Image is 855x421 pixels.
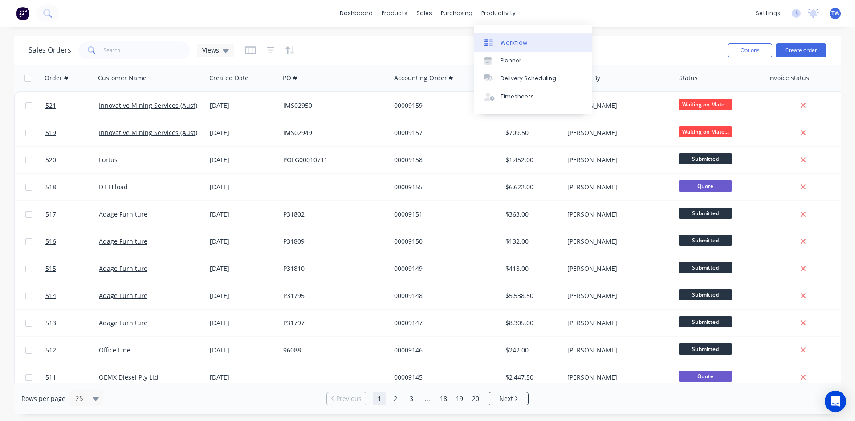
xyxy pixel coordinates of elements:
div: Invoice status [768,74,809,82]
a: Innovative Mining Services (Aust) Pty Ltd [99,128,219,137]
input: Search... [103,41,190,59]
a: Adage Furniture [99,319,147,327]
a: Fortus [99,155,118,164]
a: Page 19 [453,392,466,405]
a: Timesheets [474,88,592,106]
div: [DATE] [210,210,276,219]
div: 00009158 [394,155,493,164]
div: 00009151 [394,210,493,219]
a: Page 2 [389,392,402,405]
span: Submitted [679,289,732,300]
span: Quote [679,371,732,382]
span: Waiting on Mate... [679,126,732,137]
button: Create order [776,43,826,57]
span: Quote [679,180,732,192]
a: 511 [45,364,99,391]
a: Page 3 [405,392,418,405]
span: Submitted [679,316,732,327]
div: [PERSON_NAME] [567,346,666,355]
div: P31797 [283,319,382,327]
div: [PERSON_NAME] [567,373,666,382]
div: [PERSON_NAME] [567,128,666,137]
div: 00009146 [394,346,493,355]
div: purchasing [436,7,477,20]
a: Jump forward [421,392,434,405]
div: 00009157 [394,128,493,137]
span: 514 [45,291,56,300]
div: $8,305.00 [505,319,558,327]
div: Planner [501,57,521,65]
span: 512 [45,346,56,355]
a: Page 1 is your current page [373,392,386,405]
div: $363.00 [505,210,558,219]
span: 516 [45,237,56,246]
div: [PERSON_NAME] [567,210,666,219]
div: 00009145 [394,373,493,382]
div: [DATE] [210,319,276,327]
div: P31810 [283,264,382,273]
span: 521 [45,101,56,110]
a: 512 [45,337,99,364]
a: 519 [45,119,99,146]
a: Page 20 [469,392,482,405]
div: 00009155 [394,183,493,192]
div: [PERSON_NAME] [567,237,666,246]
a: 517 [45,201,99,228]
span: 517 [45,210,56,219]
button: Options [728,43,772,57]
span: Views [202,45,219,55]
div: [PERSON_NAME] [567,264,666,273]
a: Adage Furniture [99,210,147,218]
div: [DATE] [210,346,276,355]
a: Page 18 [437,392,450,405]
div: P31809 [283,237,382,246]
div: Status [679,74,698,82]
span: Waiting on Mate... [679,99,732,110]
div: [DATE] [210,264,276,273]
div: [PERSON_NAME] [567,155,666,164]
div: $709.50 [505,128,558,137]
a: 515 [45,255,99,282]
div: productivity [477,7,520,20]
div: [PERSON_NAME] [567,183,666,192]
div: 00009147 [394,319,493,327]
span: Submitted [679,262,732,273]
a: 514 [45,282,99,309]
a: dashboard [335,7,377,20]
span: 513 [45,319,56,327]
h1: Sales Orders [28,46,71,54]
a: Next page [489,394,528,403]
div: $132.00 [505,237,558,246]
a: Planner [474,52,592,69]
a: Adage Furniture [99,264,147,273]
span: Submitted [679,343,732,355]
div: 00009150 [394,237,493,246]
div: [DATE] [210,101,276,110]
div: [DATE] [210,128,276,137]
div: $5,538.50 [505,291,558,300]
a: Office Line [99,346,130,354]
span: 520 [45,155,56,164]
span: 515 [45,264,56,273]
div: Customer Name [98,74,147,82]
a: Workflow [474,33,592,51]
div: Accounting Order # [394,74,453,82]
div: $1,452.00 [505,155,558,164]
div: [PERSON_NAME] [567,291,666,300]
div: 00009159 [394,101,493,110]
a: 520 [45,147,99,173]
div: PO # [283,74,297,82]
span: Submitted [679,235,732,246]
div: [DATE] [210,183,276,192]
a: Adage Furniture [99,237,147,245]
div: Open Intercom Messenger [825,391,846,412]
div: [PERSON_NAME] [567,319,666,327]
div: Timesheets [501,93,534,101]
span: Next [499,394,513,403]
div: [DATE] [210,291,276,300]
div: $6,622.00 [505,183,558,192]
ul: Pagination [323,392,532,405]
a: Innovative Mining Services (Aust) Pty Ltd [99,101,219,110]
img: Factory [16,7,29,20]
div: $2,447.50 [505,373,558,382]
